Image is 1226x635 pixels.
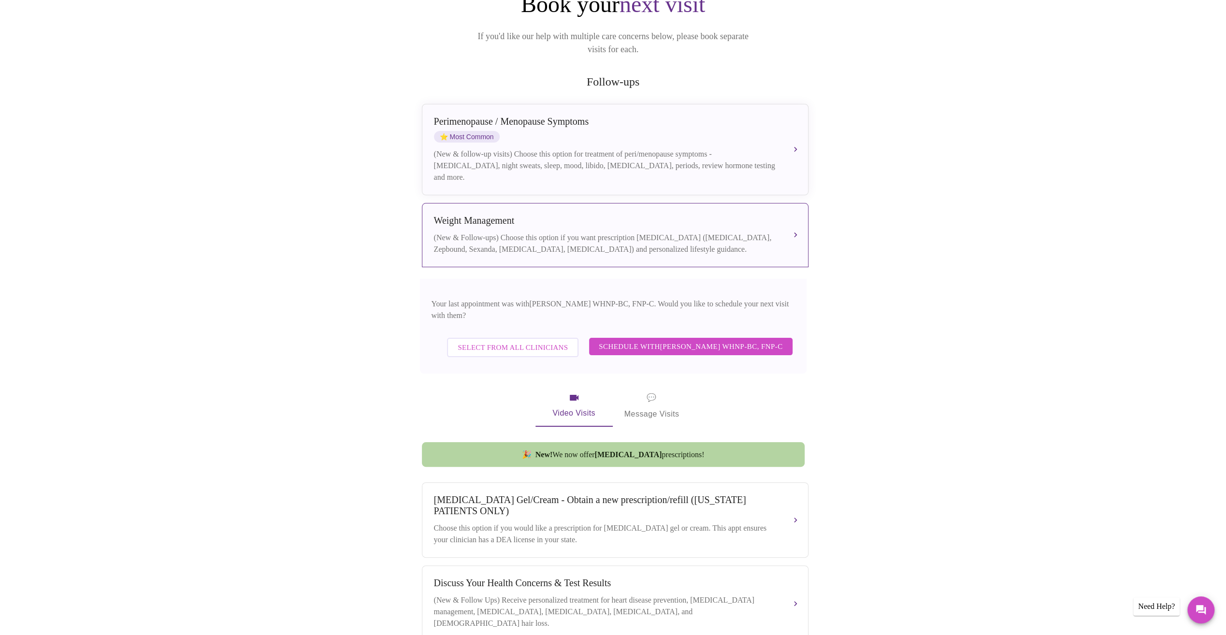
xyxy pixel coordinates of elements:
[434,215,777,226] div: Weight Management
[420,75,807,88] h2: Follow-ups
[1133,597,1180,616] div: Need Help?
[522,450,532,459] span: new
[422,203,808,267] button: Weight Management(New & Follow-ups) Choose this option if you want prescription [MEDICAL_DATA] ([...
[647,391,656,404] span: message
[464,30,762,56] p: If you'd like our help with multiple care concerns below, please book separate visits for each.
[434,116,777,127] div: Perimenopause / Menopause Symptoms
[458,341,568,354] span: Select from All Clinicians
[432,298,795,321] p: Your last appointment was with [PERSON_NAME] WHNP-BC, FNP-C . Would you like to schedule your nex...
[434,494,777,517] div: [MEDICAL_DATA] Gel/Cream - Obtain a new prescription/refill ([US_STATE] PATIENTS ONLY)
[434,522,777,546] div: Choose this option if you would like a prescription for [MEDICAL_DATA] gel or cream. This appt en...
[434,577,777,589] div: Discuss Your Health Concerns & Test Results
[434,594,777,629] div: (New & Follow Ups) Receive personalized treatment for heart disease prevention, [MEDICAL_DATA] ma...
[547,392,601,420] span: Video Visits
[599,340,782,353] span: Schedule with [PERSON_NAME] WHNP-BC, FNP-C
[422,104,808,195] button: Perimenopause / Menopause SymptomsstarMost Common(New & follow-up visits) Choose this option for ...
[440,133,448,141] span: star
[447,338,578,357] button: Select from All Clinicians
[434,232,777,255] div: (New & Follow-ups) Choose this option if you want prescription [MEDICAL_DATA] ([MEDICAL_DATA], Ze...
[1187,596,1214,623] button: Messages
[589,338,792,355] button: Schedule with[PERSON_NAME] WHNP-BC, FNP-C
[422,482,808,558] button: [MEDICAL_DATA] Gel/Cream - Obtain a new prescription/refill ([US_STATE] PATIENTS ONLY)Choose this...
[624,391,679,421] span: Message Visits
[434,131,500,143] span: Most Common
[535,450,553,459] strong: New!
[594,450,662,459] strong: [MEDICAL_DATA]
[434,148,777,183] div: (New & follow-up visits) Choose this option for treatment of peri/menopause symptoms - [MEDICAL_D...
[535,450,705,459] span: We now offer prescriptions!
